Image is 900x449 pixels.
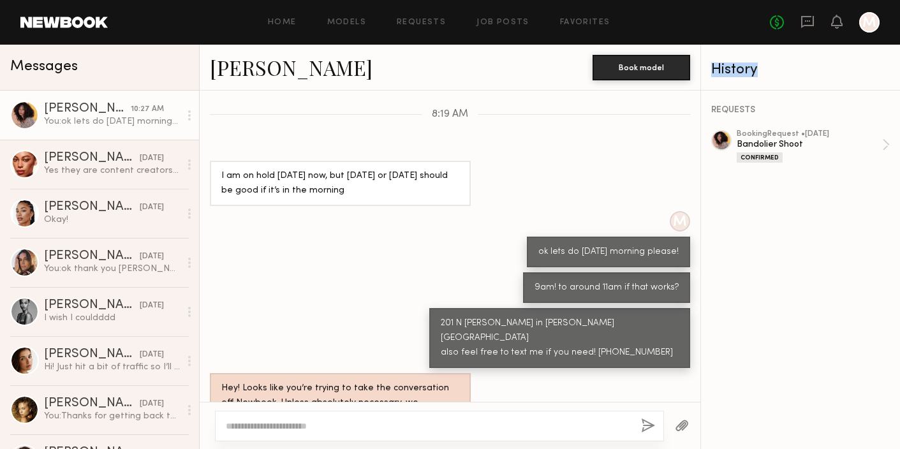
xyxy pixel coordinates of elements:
a: [PERSON_NAME] [210,54,373,81]
span: Messages [10,59,78,74]
div: [PERSON_NAME] [44,299,140,312]
div: Hi! Just hit a bit of traffic so I’ll be there ~10 after! [44,361,180,373]
div: History [711,63,890,77]
div: 201 N [PERSON_NAME] in [PERSON_NAME][GEOGRAPHIC_DATA] also feel free to text me if you need! [PHO... [441,316,679,360]
a: Models [327,18,366,27]
div: Bandolier Shoot [737,138,882,151]
a: Job Posts [476,18,529,27]
a: Book model [593,61,690,72]
div: [PERSON_NAME] [44,152,140,165]
a: bookingRequest •[DATE]Bandolier ShootConfirmed [737,130,890,163]
div: [PERSON_NAME] [44,201,140,214]
div: You: ok lets do [DATE] morning please! [44,115,180,128]
div: Confirmed [737,152,783,163]
div: ok lets do [DATE] morning please! [538,245,679,260]
div: booking Request • [DATE] [737,130,882,138]
div: I am on hold [DATE] now, but [DATE] or [DATE] should be good if it’s in the morning [221,169,459,198]
div: [PERSON_NAME] [44,250,140,263]
div: [DATE] [140,300,164,312]
div: [DATE] [140,202,164,214]
a: Favorites [560,18,610,27]
div: Yes they are content creators too [44,165,180,177]
div: [PERSON_NAME] [44,103,131,115]
div: I wish I couldddd [44,312,180,324]
span: 8:19 AM [432,109,468,120]
div: Hey! Looks like you’re trying to take the conversation off Newbook. Unless absolutely necessary, ... [221,381,459,440]
div: You: ok thank you [PERSON_NAME]! we will circle back with you [44,263,180,275]
a: Requests [397,18,446,27]
div: [DATE] [140,398,164,410]
div: [PERSON_NAME] [44,397,140,410]
div: [DATE] [140,152,164,165]
div: 9am! to around 11am if that works? [535,281,679,295]
div: [PERSON_NAME] [44,348,140,361]
div: Okay! [44,214,180,226]
button: Book model [593,55,690,80]
div: REQUESTS [711,106,890,115]
div: [DATE] [140,349,164,361]
a: Home [268,18,297,27]
div: [DATE] [140,251,164,263]
a: M [859,12,880,33]
div: You: Thanks for getting back to [GEOGRAPHIC_DATA] :) No worries at all! But we will certainly kee... [44,410,180,422]
div: 10:27 AM [131,103,164,115]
